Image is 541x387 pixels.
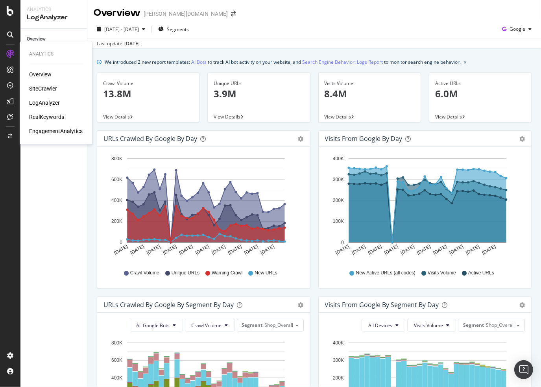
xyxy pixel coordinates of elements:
[298,302,304,308] div: gear
[155,23,192,35] button: Segments
[29,85,57,93] a: SiteCrawler
[214,113,240,120] span: View Details
[325,301,439,309] div: Visits from Google By Segment By Day
[192,322,222,329] span: Crawl Volume
[97,40,140,47] div: Last update
[27,35,46,43] div: Overview
[103,153,301,262] svg: A chart.
[214,80,304,87] div: Unique URLs
[111,219,122,224] text: 200K
[124,40,140,47] div: [DATE]
[428,270,456,276] span: Visits Volume
[368,322,392,329] span: All Devices
[332,375,343,381] text: 200K
[129,244,145,256] text: [DATE]
[211,244,227,256] text: [DATE]
[332,198,343,203] text: 200K
[332,340,343,346] text: 400K
[29,127,83,135] a: EngagementAnalytics
[29,51,83,57] div: Analytics
[499,23,535,35] button: Google
[162,244,178,256] text: [DATE]
[449,244,464,256] text: [DATE]
[351,244,366,256] text: [DATE]
[468,270,494,276] span: Active URLs
[113,244,129,256] text: [DATE]
[325,80,415,87] div: Visits Volume
[414,322,443,329] span: Visits Volume
[367,244,383,256] text: [DATE]
[103,87,193,100] p: 13.8M
[172,270,199,276] span: Unique URLs
[227,244,243,256] text: [DATE]
[332,357,343,363] text: 300K
[97,58,532,66] div: info banner
[111,340,122,346] text: 800K
[255,270,277,276] span: New URLs
[416,244,432,256] text: [DATE]
[111,177,122,182] text: 600K
[383,244,399,256] text: [DATE]
[194,244,210,256] text: [DATE]
[435,113,462,120] span: View Details
[212,270,242,276] span: Warning Crawl
[332,156,343,161] text: 400K
[242,322,263,328] span: Segment
[29,113,64,121] a: RealKeywords
[481,244,497,256] text: [DATE]
[260,244,275,256] text: [DATE]
[111,357,122,363] text: 600K
[519,302,525,308] div: gear
[94,23,148,35] button: [DATE] - [DATE]
[334,244,350,256] text: [DATE]
[111,375,122,381] text: 400K
[27,35,81,43] a: Overview
[356,270,415,276] span: New Active URLs (all codes)
[462,56,468,68] button: close banner
[432,244,448,256] text: [DATE]
[243,244,259,256] text: [DATE]
[325,113,351,120] span: View Details
[407,319,456,331] button: Visits Volume
[325,135,403,143] div: Visits from Google by day
[130,270,159,276] span: Crawl Volume
[399,244,415,256] text: [DATE]
[94,6,140,20] div: Overview
[514,360,533,379] div: Open Intercom Messenger
[111,198,122,203] text: 400K
[29,99,60,107] a: LogAnalyzer
[29,70,52,78] a: Overview
[519,136,525,142] div: gear
[27,6,81,13] div: Analytics
[137,322,170,329] span: All Google Bots
[146,244,161,256] text: [DATE]
[332,219,343,224] text: 100K
[325,153,522,262] svg: A chart.
[302,58,383,66] a: Search Engine Behavior: Logs Report
[111,156,122,161] text: 800K
[120,240,122,245] text: 0
[435,87,525,100] p: 6.0M
[341,240,344,245] text: 0
[103,301,234,309] div: URLs Crawled by Google By Segment By Day
[510,26,525,32] span: Google
[214,87,304,100] p: 3.9M
[130,319,183,331] button: All Google Bots
[265,322,294,328] span: Shop_Overall
[185,319,235,331] button: Crawl Volume
[465,244,480,256] text: [DATE]
[231,11,236,17] div: arrow-right-arrow-left
[325,87,415,100] p: 8.4M
[178,244,194,256] text: [DATE]
[298,136,304,142] div: gear
[103,80,193,87] div: Crawl Volume
[144,10,228,18] div: [PERSON_NAME][DOMAIN_NAME]
[435,80,525,87] div: Active URLs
